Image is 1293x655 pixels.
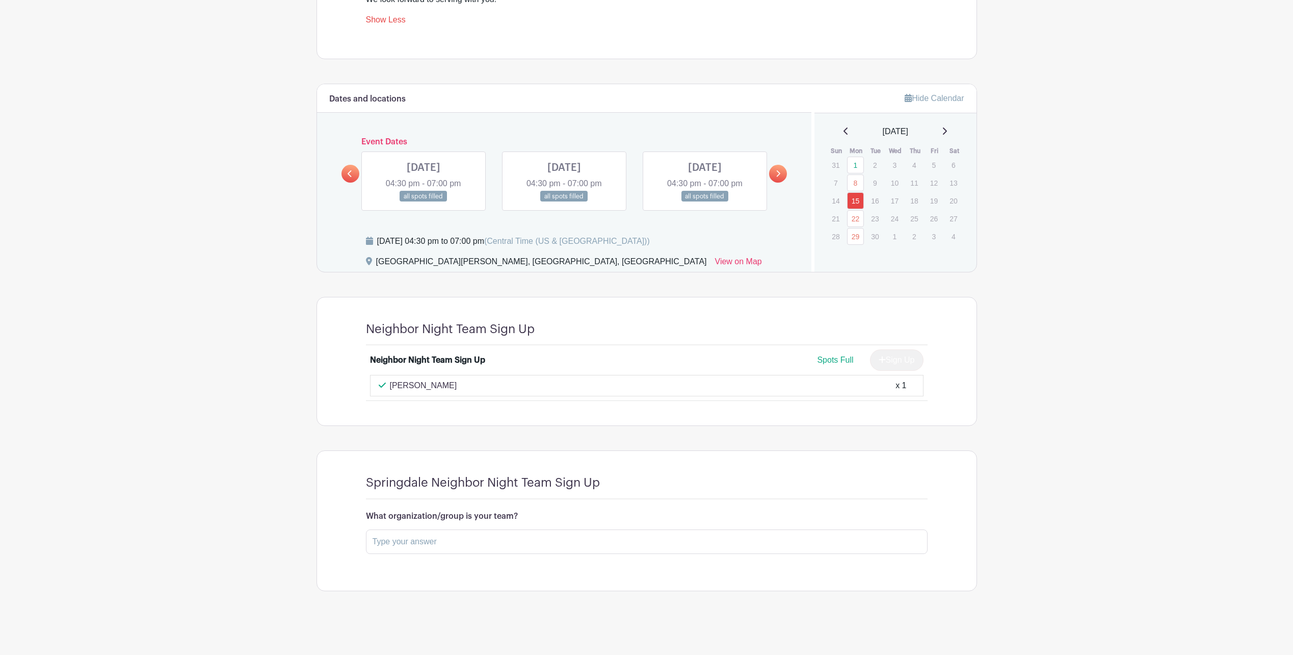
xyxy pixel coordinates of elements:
[886,157,903,173] p: 3
[945,211,962,226] p: 27
[827,157,844,173] p: 31
[866,146,886,156] th: Tue
[906,193,922,209] p: 18
[366,530,928,554] input: Type your answer
[886,229,903,244] p: 1
[905,94,964,103] a: Hide Calendar
[866,193,883,209] p: 16
[817,356,853,364] span: Spots Full
[926,211,942,226] p: 26
[883,125,908,138] span: [DATE]
[366,475,600,490] h4: Springdale Neighbor Night Team Sign Up
[906,211,922,226] p: 25
[827,146,847,156] th: Sun
[886,211,903,226] p: 24
[366,322,535,337] h4: Neighbor Night Team Sign Up
[329,94,406,104] h6: Dates and locations
[827,193,844,209] p: 14
[847,146,866,156] th: Mon
[926,157,942,173] p: 5
[847,228,864,245] a: 29
[827,175,844,191] p: 7
[370,354,485,366] div: Neighbor Night Team Sign Up
[847,210,864,227] a: 22
[926,193,942,209] p: 19
[886,193,903,209] p: 17
[827,211,844,226] p: 21
[906,229,922,244] p: 2
[945,229,962,244] p: 4
[926,175,942,191] p: 12
[886,175,903,191] p: 10
[906,175,922,191] p: 11
[905,146,925,156] th: Thu
[366,15,406,28] a: Show Less
[866,157,883,173] p: 2
[390,380,457,392] p: [PERSON_NAME]
[847,174,864,191] a: 8
[377,235,650,247] div: [DATE] 04:30 pm to 07:00 pm
[866,211,883,226] p: 23
[715,256,762,272] a: View on Map
[926,229,942,244] p: 3
[945,175,962,191] p: 13
[827,229,844,244] p: 28
[376,256,707,272] div: [GEOGRAPHIC_DATA][PERSON_NAME], [GEOGRAPHIC_DATA], [GEOGRAPHIC_DATA]
[866,229,883,244] p: 30
[945,193,962,209] p: 20
[944,146,964,156] th: Sat
[906,157,922,173] p: 4
[886,146,906,156] th: Wed
[484,237,650,245] span: (Central Time (US & [GEOGRAPHIC_DATA]))
[866,175,883,191] p: 9
[366,512,928,521] h6: What organization/group is your team?
[359,137,770,147] h6: Event Dates
[925,146,945,156] th: Fri
[847,192,864,209] a: 15
[895,380,906,392] div: x 1
[847,157,864,173] a: 1
[945,157,962,173] p: 6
